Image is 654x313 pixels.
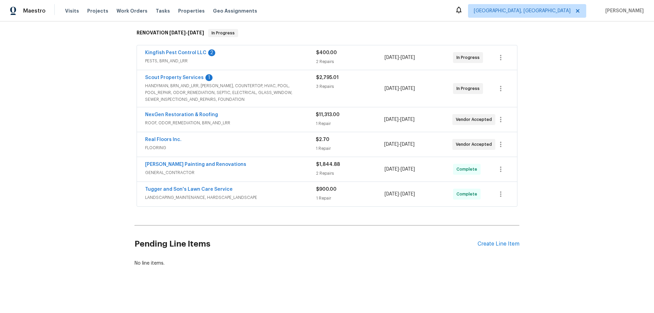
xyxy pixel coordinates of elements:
span: Vendor Accepted [456,141,495,148]
span: [DATE] [384,142,399,147]
span: $400.00 [316,50,337,55]
span: - [169,30,204,35]
span: - [385,54,415,61]
h6: RENOVATION [137,29,204,37]
span: $2,795.01 [316,75,339,80]
span: [DATE] [188,30,204,35]
span: [PERSON_NAME] [603,7,644,14]
span: LANDSCAPING_MAINTENANCE, HARDSCAPE_LANDSCAPE [145,194,316,201]
div: 2 Repairs [316,170,385,177]
span: [DATE] [401,55,415,60]
span: - [384,141,415,148]
h2: Pending Line Items [135,228,478,260]
div: 2 [208,49,215,56]
div: RENOVATION [DATE]-[DATE]In Progress [135,22,519,44]
span: - [385,166,415,173]
span: PESTS, BRN_AND_LRR [145,58,316,64]
span: [DATE] [169,30,186,35]
span: [DATE] [401,86,415,91]
span: Work Orders [116,7,147,14]
a: [PERSON_NAME] Painting and Renovations [145,162,246,167]
span: HANDYMAN, BRN_AND_LRR, [PERSON_NAME], COUNTERTOP, HVAC, POOL, POOL_REPAIR, ODOR_REMEDIATION, SEPT... [145,82,316,103]
span: Complete [456,166,480,173]
div: No line items. [135,260,519,267]
div: 1 Repair [316,120,384,127]
span: Tasks [156,9,170,13]
div: Create Line Item [478,241,519,247]
div: 1 Repair [316,195,385,202]
div: 1 Repair [316,145,384,152]
span: Maestro [23,7,46,14]
span: Complete [456,191,480,198]
span: [DATE] [400,117,415,122]
span: ROOF, ODOR_REMEDIATION, BRN_AND_LRR [145,120,316,126]
span: [DATE] [385,86,399,91]
span: In Progress [209,30,237,36]
a: Tugger and Son's Lawn Care Service [145,187,233,192]
span: In Progress [456,85,482,92]
span: $11,313.00 [316,112,340,117]
span: [DATE] [385,55,399,60]
a: Scout Property Services [145,75,204,80]
span: Vendor Accepted [456,116,495,123]
span: - [384,116,415,123]
div: 1 [205,74,213,81]
span: $1,844.88 [316,162,340,167]
span: - [385,191,415,198]
span: [DATE] [401,192,415,197]
span: [DATE] [385,167,399,172]
span: GENERAL_CONTRACTOR [145,169,316,176]
span: Geo Assignments [213,7,257,14]
span: [DATE] [384,117,399,122]
span: FLOORING [145,144,316,151]
a: NexGen Restoration & Roofing [145,112,218,117]
span: Visits [65,7,79,14]
div: 3 Repairs [316,83,385,90]
div: 2 Repairs [316,58,385,65]
span: [DATE] [385,192,399,197]
span: In Progress [456,54,482,61]
span: $2.70 [316,137,329,142]
span: - [385,85,415,92]
span: [DATE] [400,142,415,147]
span: Projects [87,7,108,14]
a: Real Floors Inc. [145,137,182,142]
span: Properties [178,7,205,14]
span: [GEOGRAPHIC_DATA], [GEOGRAPHIC_DATA] [474,7,571,14]
a: Kingfish Pest Control LLC [145,50,206,55]
span: $900.00 [316,187,337,192]
span: [DATE] [401,167,415,172]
